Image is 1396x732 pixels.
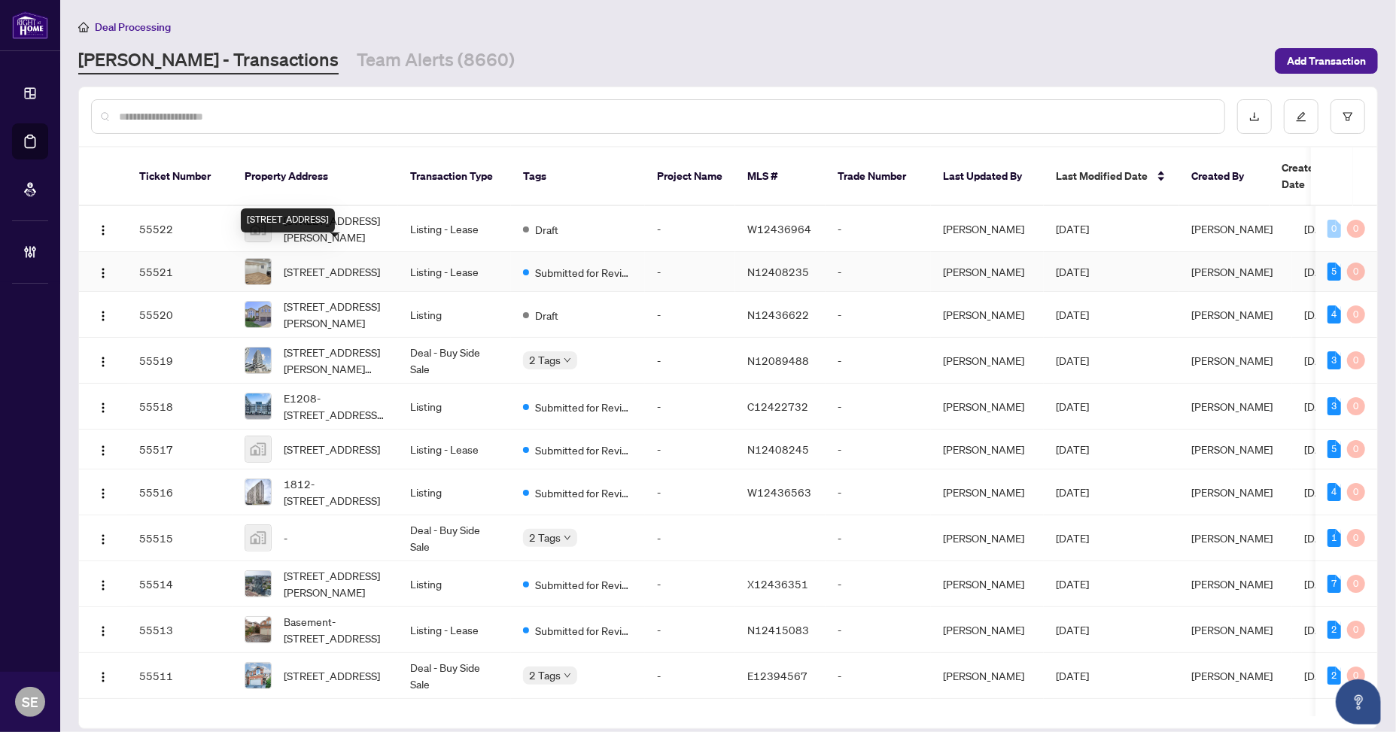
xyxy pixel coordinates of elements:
[97,487,109,500] img: Logo
[931,515,1044,561] td: [PERSON_NAME]
[398,469,511,515] td: Listing
[747,399,808,413] span: C12422732
[1328,667,1341,685] div: 2
[826,338,931,384] td: -
[1191,308,1273,321] span: [PERSON_NAME]
[529,529,561,546] span: 2 Tags
[245,436,271,462] img: thumbnail-img
[1237,99,1272,134] button: download
[826,653,931,699] td: -
[1056,168,1148,184] span: Last Modified Date
[931,561,1044,607] td: [PERSON_NAME]
[284,441,380,457] span: [STREET_ADDRESS]
[127,338,233,384] td: 55519
[1191,442,1273,456] span: [PERSON_NAME]
[1304,669,1337,682] span: [DATE]
[1304,222,1337,235] span: [DATE]
[245,617,271,642] img: thumbnail-img
[1249,111,1260,122] span: download
[284,613,386,646] span: Basement-[STREET_ADDRESS]
[284,567,386,600] span: [STREET_ADDRESS][PERSON_NAME]
[1179,147,1270,206] th: Created By
[398,252,511,292] td: Listing - Lease
[284,344,386,377] span: [STREET_ADDRESS][PERSON_NAME][PERSON_NAME]
[245,571,271,597] img: thumbnail-img
[735,147,826,206] th: MLS #
[931,292,1044,338] td: [PERSON_NAME]
[1056,485,1089,499] span: [DATE]
[398,147,511,206] th: Transaction Type
[357,47,515,74] a: Team Alerts (8660)
[97,671,109,683] img: Logo
[826,384,931,430] td: -
[1056,669,1089,682] span: [DATE]
[1284,99,1318,134] button: edit
[535,622,633,639] span: Submitted for Review
[398,430,511,469] td: Listing - Lease
[284,530,287,546] span: -
[95,20,171,34] span: Deal Processing
[535,442,633,458] span: Submitted for Review
[1347,440,1365,458] div: 0
[1347,529,1365,547] div: 0
[1328,397,1341,415] div: 3
[1056,442,1089,456] span: [DATE]
[645,653,735,699] td: -
[645,430,735,469] td: -
[127,430,233,469] td: 55517
[826,206,931,252] td: -
[1191,354,1273,367] span: [PERSON_NAME]
[645,292,735,338] td: -
[747,265,809,278] span: N12408235
[931,252,1044,292] td: [PERSON_NAME]
[284,667,380,684] span: [STREET_ADDRESS]
[535,264,633,281] span: Submitted for Review
[826,147,931,206] th: Trade Number
[564,534,571,542] span: down
[931,607,1044,653] td: [PERSON_NAME]
[127,653,233,699] td: 55511
[747,669,807,682] span: E12394567
[645,515,735,561] td: -
[1056,399,1089,413] span: [DATE]
[398,515,511,561] td: Deal - Buy Side Sale
[1191,577,1273,591] span: [PERSON_NAME]
[1282,159,1345,193] span: Created Date
[284,475,386,509] span: 1812-[STREET_ADDRESS]
[826,469,931,515] td: -
[1191,222,1273,235] span: [PERSON_NAME]
[1336,679,1381,724] button: Open asap
[529,667,561,684] span: 2 Tags
[1056,531,1089,545] span: [DATE]
[127,292,233,338] td: 55520
[826,292,931,338] td: -
[1328,263,1341,281] div: 5
[747,623,809,636] span: N12415083
[97,402,109,414] img: Logo
[1056,577,1089,591] span: [DATE]
[398,607,511,653] td: Listing - Lease
[931,338,1044,384] td: [PERSON_NAME]
[645,384,735,430] td: -
[826,515,931,561] td: -
[564,357,571,364] span: down
[1191,265,1273,278] span: [PERSON_NAME]
[91,618,115,642] button: Logo
[535,221,558,238] span: Draft
[747,354,809,367] span: N12089488
[1304,265,1337,278] span: [DATE]
[1044,147,1179,206] th: Last Modified Date
[529,351,561,369] span: 2 Tags
[284,298,386,331] span: [STREET_ADDRESS][PERSON_NAME]
[91,526,115,550] button: Logo
[1328,575,1341,593] div: 7
[127,469,233,515] td: 55516
[1270,147,1375,206] th: Created Date
[931,147,1044,206] th: Last Updated By
[22,691,38,712] span: SE
[127,252,233,292] td: 55521
[284,390,386,423] span: E1208-[STREET_ADDRESS][PERSON_NAME]
[1304,485,1337,499] span: [DATE]
[1347,397,1365,415] div: 0
[535,484,633,501] span: Submitted for Review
